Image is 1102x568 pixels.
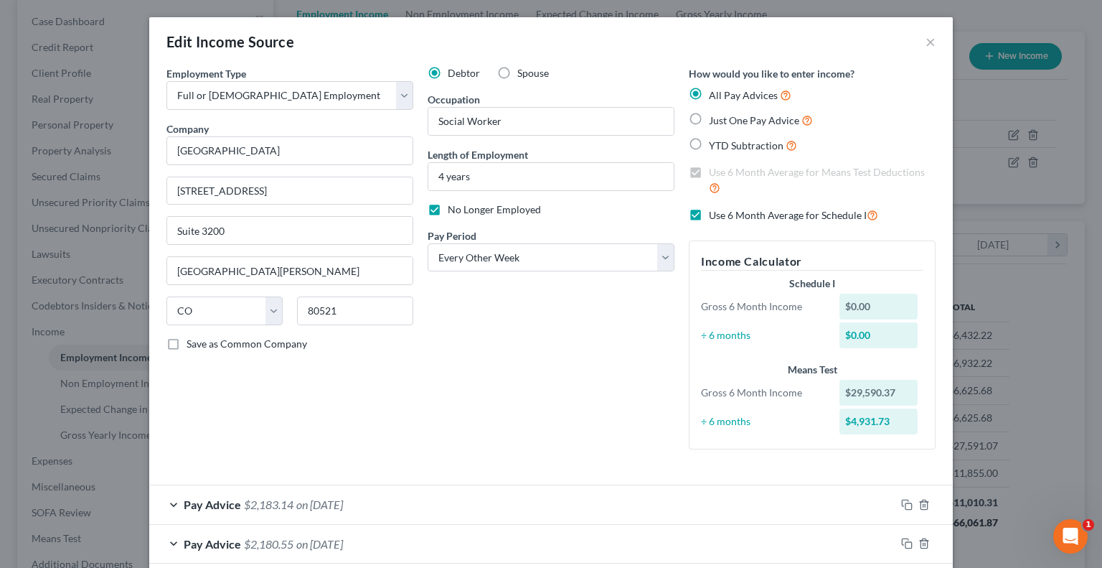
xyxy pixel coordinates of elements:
span: Spouse [517,67,549,79]
span: Save as Common Company [187,337,307,350]
span: 1 [1083,519,1094,531]
div: $0.00 [839,322,918,348]
label: How would you like to enter income? [689,66,854,81]
input: Unit, Suite, etc... [167,217,413,244]
span: on [DATE] [296,537,343,551]
div: $0.00 [839,294,918,320]
label: Length of Employment [428,147,528,162]
div: Edit Income Source [166,32,294,52]
label: Occupation [428,92,480,107]
input: Enter city... [167,257,413,284]
button: × [926,33,936,50]
input: Enter zip... [297,297,413,325]
div: Schedule I [701,276,923,291]
input: Search company by name... [166,136,413,165]
span: Just One Pay Advice [709,114,799,126]
span: Pay Advice [184,537,241,551]
div: Means Test [701,363,923,377]
div: ÷ 6 months [694,328,832,343]
span: YTD Subtraction [709,139,783,152]
span: Company [166,123,209,135]
input: -- [428,108,674,135]
div: $29,590.37 [839,380,918,406]
span: Pay Period [428,230,476,242]
span: $2,183.14 [244,498,293,511]
span: on [DATE] [296,498,343,511]
span: Pay Advice [184,498,241,511]
span: No Longer Employed [448,203,541,215]
h5: Income Calculator [701,253,923,271]
div: ÷ 6 months [694,414,832,429]
div: Gross 6 Month Income [694,299,832,314]
input: ex: 2 years [428,163,674,190]
span: Use 6 Month Average for Schedule I [709,209,867,221]
div: $4,931.73 [839,409,918,434]
span: All Pay Advices [709,89,778,101]
span: Employment Type [166,67,246,80]
input: Enter address... [167,177,413,205]
span: Use 6 Month Average for Means Test Deductions [709,166,925,178]
span: $2,180.55 [244,537,293,551]
iframe: Intercom live chat [1053,519,1088,554]
div: Gross 6 Month Income [694,386,832,400]
span: Debtor [448,67,480,79]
